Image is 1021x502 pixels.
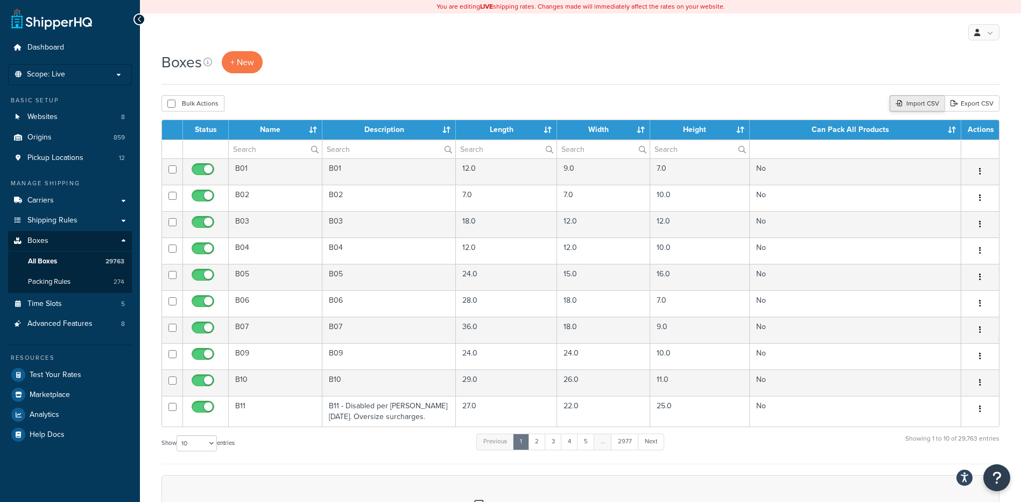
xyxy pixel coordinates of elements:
input: Search [322,140,456,158]
td: 28.0 [456,290,557,317]
span: 8 [121,319,125,329]
td: 10.0 [650,343,749,369]
a: 2 [528,434,546,450]
th: Height : activate to sort column ascending [650,120,749,140]
span: Advanced Features [27,319,93,329]
td: No [750,369,961,396]
a: Boxes [8,231,132,251]
a: Marketplace [8,385,132,405]
a: … [594,434,612,450]
td: 10.0 [650,238,749,264]
label: Show entries [161,435,235,451]
td: 24.0 [557,343,651,369]
div: Basic Setup [8,96,132,105]
th: Description : activate to sort column ascending [322,120,456,140]
td: B05 [322,264,456,290]
input: Search [229,140,322,158]
a: Carriers [8,191,132,211]
td: No [750,264,961,290]
span: 5 [121,299,125,309]
div: Showing 1 to 10 of 29,763 entries [905,433,999,456]
th: Width : activate to sort column ascending [557,120,651,140]
th: Length : activate to sort column ascending [456,120,557,140]
td: B06 [322,290,456,317]
span: 859 [114,133,125,142]
li: Shipping Rules [8,211,132,231]
a: Next [638,434,664,450]
a: + New [222,51,263,73]
td: No [750,238,961,264]
td: 7.0 [650,290,749,317]
th: Name : activate to sort column ascending [229,120,322,140]
th: Status [183,120,229,140]
td: B03 [322,211,456,238]
li: Time Slots [8,294,132,314]
input: Search [650,140,749,158]
td: 15.0 [557,264,651,290]
span: + New [230,56,254,68]
span: Analytics [30,410,59,420]
a: Packing Rules 274 [8,272,132,292]
td: 9.0 [650,317,749,343]
td: B09 [322,343,456,369]
a: Websites 8 [8,107,132,127]
a: Analytics [8,405,132,424]
td: 11.0 [650,369,749,396]
li: Websites [8,107,132,127]
span: Carriers [27,196,54,205]
td: 12.0 [557,238,651,264]
a: Export CSV [945,95,999,111]
td: B03 [229,211,322,238]
input: Search [557,140,650,158]
li: Pickup Locations [8,148,132,168]
a: 2977 [611,434,639,450]
a: 3 [545,434,562,450]
td: 12.0 [456,158,557,185]
td: B10 [229,369,322,396]
span: Pickup Locations [27,154,83,163]
span: All Boxes [28,257,57,266]
td: 18.0 [456,211,557,238]
li: All Boxes [8,252,132,271]
td: No [750,396,961,427]
td: B07 [322,317,456,343]
td: B04 [322,238,456,264]
a: Test Your Rates [8,365,132,385]
a: Time Slots 5 [8,294,132,314]
td: No [750,317,961,343]
td: 36.0 [456,317,557,343]
span: 274 [114,277,124,287]
td: 7.0 [650,158,749,185]
td: 27.0 [456,396,557,427]
a: Advanced Features 8 [8,314,132,334]
a: 5 [577,434,595,450]
span: Marketplace [30,391,70,400]
b: LIVE [480,2,493,11]
input: Search [456,140,556,158]
span: Dashboard [27,43,64,52]
li: Boxes [8,231,132,292]
td: B02 [229,185,322,211]
td: No [750,343,961,369]
a: Dashboard [8,38,132,58]
td: 10.0 [650,185,749,211]
td: No [750,211,961,238]
td: B07 [229,317,322,343]
a: ShipperHQ Home [11,8,92,30]
a: 1 [513,434,529,450]
span: Shipping Rules [27,216,78,225]
td: 12.0 [557,211,651,238]
a: Help Docs [8,425,132,444]
td: B09 [229,343,322,369]
td: B11 [229,396,322,427]
td: 25.0 [650,396,749,427]
td: 12.0 [456,238,557,264]
a: Origins 859 [8,128,132,148]
li: Origins [8,128,132,148]
td: 9.0 [557,158,651,185]
td: No [750,158,961,185]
